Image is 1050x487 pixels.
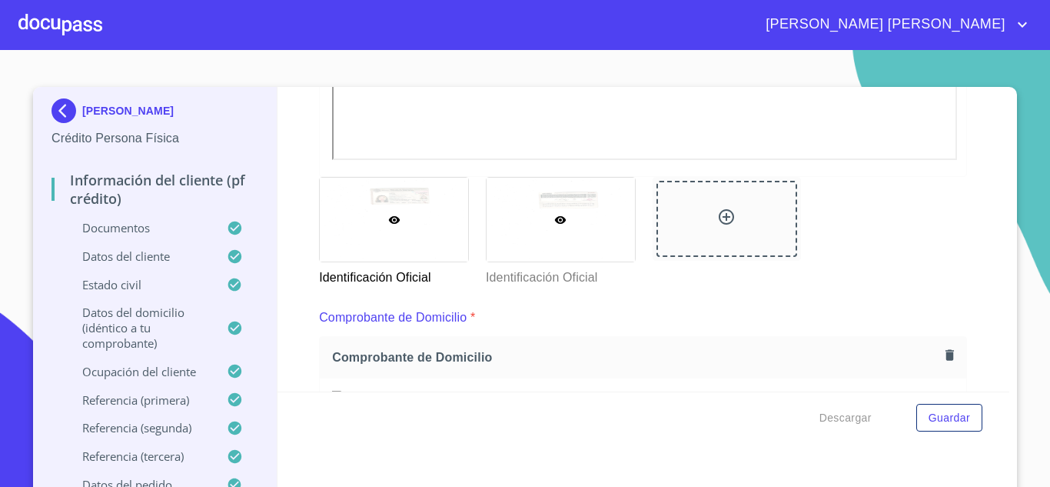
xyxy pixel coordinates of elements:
[52,449,227,464] p: Referencia (tercera)
[929,409,970,428] span: Guardar
[319,309,467,327] p: Comprobante de Domicilio
[813,404,878,432] button: Descargar
[52,129,258,148] p: Crédito Persona Física
[52,171,258,208] p: Información del cliente (PF crédito)
[52,305,227,351] p: Datos del domicilio (idéntico a tu comprobante)
[52,249,227,264] p: Datos del cliente
[754,12,1013,37] span: [PERSON_NAME] [PERSON_NAME]
[819,409,872,428] span: Descargar
[52,98,82,123] img: Docupass spot blue
[52,220,227,235] p: Documentos
[754,12,1032,37] button: account of current user
[486,262,634,287] p: Identificación Oficial
[52,277,227,292] p: Estado Civil
[52,392,227,408] p: Referencia (primera)
[52,420,227,435] p: Referencia (segunda)
[82,105,174,117] p: [PERSON_NAME]
[52,364,227,379] p: Ocupación del Cliente
[332,391,954,408] img: Comprobante de Domicilio
[319,262,467,287] p: Identificación Oficial
[916,404,982,432] button: Guardar
[332,349,939,365] span: Comprobante de Domicilio
[52,98,258,129] div: [PERSON_NAME]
